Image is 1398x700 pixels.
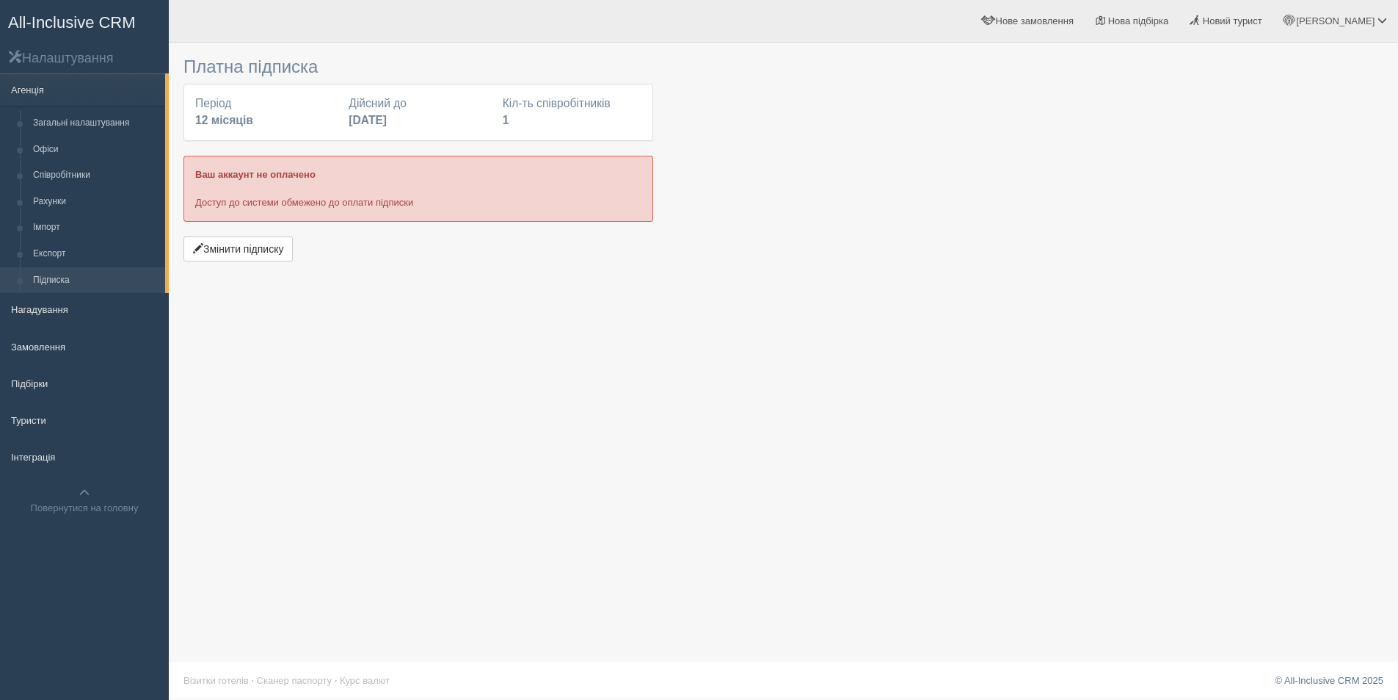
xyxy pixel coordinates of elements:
[1275,675,1383,686] a: © All-Inclusive CRM 2025
[26,241,165,267] a: Експорт
[188,95,341,129] div: Період
[8,13,136,32] span: All-Inclusive CRM
[495,95,649,129] div: Кіл-ть співробітників
[26,137,165,163] a: Офіси
[1,1,168,41] a: All-Inclusive CRM
[1296,15,1375,26] span: [PERSON_NAME]
[251,675,254,686] span: ·
[26,110,165,137] a: Загальні налаштування
[257,675,332,686] a: Сканер паспорту
[26,189,165,215] a: Рахунки
[183,156,653,221] div: Доступ до системи обмежено до оплати підписки
[996,15,1074,26] span: Нове замовлення
[341,95,495,129] div: Дійсний до
[335,675,338,686] span: ·
[183,675,249,686] a: Візитки готелів
[183,237,293,261] button: Змінити підписку
[195,169,316,180] b: Ваш аккаунт не оплачено
[26,214,165,241] a: Імпорт
[26,267,165,294] a: Підписка
[340,675,390,686] a: Курс валют
[1203,15,1262,26] span: Новий турист
[195,114,253,126] b: 12 місяців
[26,162,165,189] a: Співробітники
[183,57,653,76] h3: Платна підписка
[349,114,387,126] b: [DATE]
[503,114,509,126] b: 1
[1108,15,1169,26] span: Нова підбірка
